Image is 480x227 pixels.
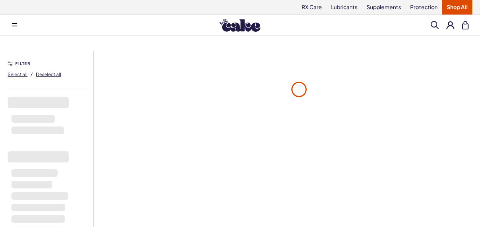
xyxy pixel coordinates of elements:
[8,71,27,77] span: Select all
[31,71,33,78] span: /
[8,68,27,80] button: Select all
[220,19,260,32] img: Hello Cake
[36,71,61,77] span: Deselect all
[36,68,61,80] button: Deselect all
